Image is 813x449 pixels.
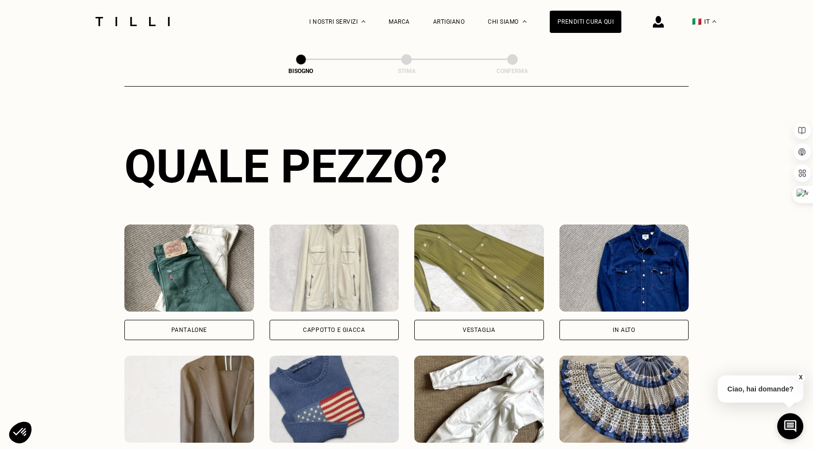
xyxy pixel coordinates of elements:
img: icona di accesso [653,16,664,28]
img: Tilli retouche votre Pantalone [124,224,254,312]
a: Prenditi cura qui [550,11,622,33]
div: In alto [613,327,635,333]
img: Tilli retouche votre Cappotto e giacca [270,224,399,312]
img: Tilli retouche votre In alto [559,224,689,312]
img: Tilli retouche votre Maglione e cardigan [270,356,399,443]
p: Ciao, hai domande? [718,375,803,403]
img: Menu a discesa su [523,20,527,23]
img: Tilli retouche votre Sarto [124,356,254,443]
div: Cappotto e giacca [303,327,365,333]
div: Vestaglia [463,327,495,333]
div: Bisogno [253,68,349,75]
a: Marca [389,18,410,25]
span: 🇮🇹 [692,17,702,26]
div: Conferma [464,68,561,75]
button: X [796,372,806,383]
img: Tilli retouche votre Jupe [559,356,689,443]
img: menu déroulant [712,20,716,23]
img: Logo del servizio di sartoria Tilli [92,17,173,26]
img: Tilli retouche votre Vestaglia [414,224,544,312]
div: Quale pezzo? [124,139,689,194]
img: Tilli retouche votre Tuta [414,356,544,443]
img: Menu a tendina [361,20,365,23]
a: Artigiano [433,18,465,25]
div: Pantalone [171,327,207,333]
div: Stima [358,68,455,75]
